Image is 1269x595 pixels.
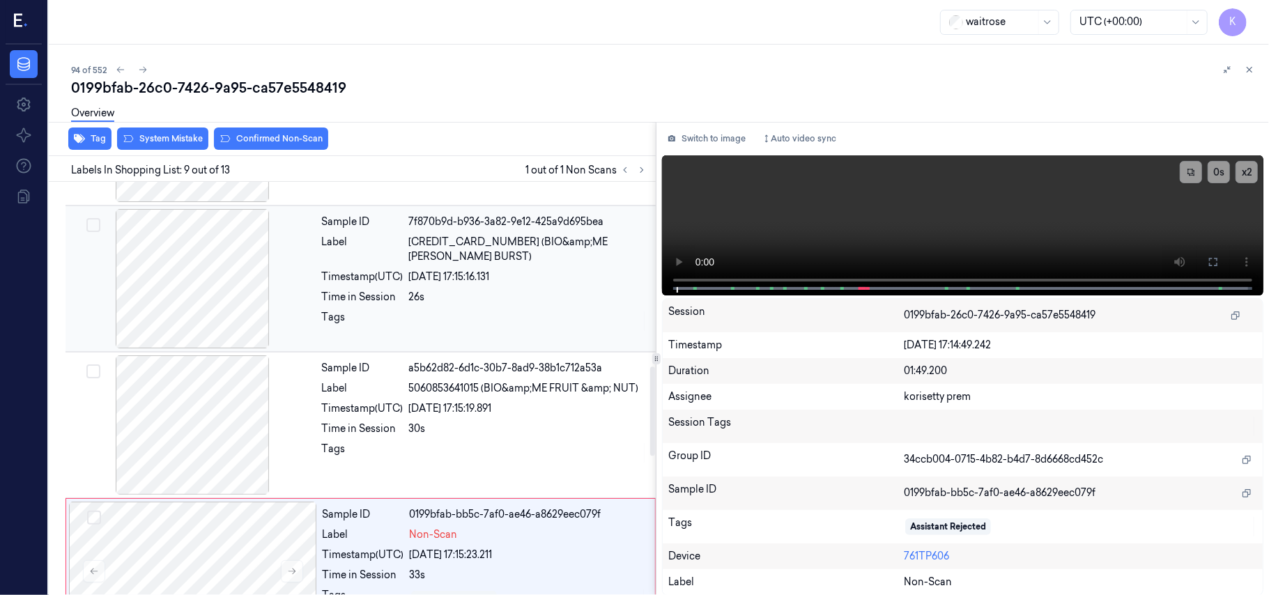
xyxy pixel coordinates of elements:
span: 5060853641015 (BIO&amp;ME FRUIT &amp; NUT) [409,381,639,396]
div: Sample ID [668,482,904,504]
div: 33s [410,568,647,582]
span: 0199bfab-bb5c-7af0-ae46-a8629eec079f [904,486,1095,500]
button: x2 [1236,161,1258,183]
div: [DATE] 17:14:49.242 [904,338,1257,353]
div: Timestamp (UTC) [322,270,403,284]
div: Group ID [668,449,904,471]
div: Time in Session [322,290,403,304]
div: Duration [668,364,904,378]
button: 0s [1208,161,1230,183]
button: Tag [68,127,111,150]
div: a5b62d82-6d1c-30b7-8ad9-38b1c712a53a [409,361,647,376]
div: Tags [322,310,403,332]
span: 1 out of 1 Non Scans [525,162,650,178]
a: Overview [71,106,114,122]
div: [DATE] 17:15:19.891 [409,401,647,416]
div: Time in Session [323,568,404,582]
div: 01:49.200 [904,364,1257,378]
span: 34ccb004-0715-4b82-b4d7-8d6668cd452c [904,452,1103,467]
div: Session Tags [668,415,904,438]
div: Sample ID [322,361,403,376]
div: 0199bfab-26c0-7426-9a95-ca57e5548419 [71,78,1258,98]
button: Confirmed Non-Scan [214,127,328,150]
div: Time in Session [322,422,403,436]
div: Label [322,235,403,264]
div: korisetty prem [904,389,1257,404]
div: 30s [409,422,647,436]
span: Labels In Shopping List: 9 out of 13 [71,163,230,178]
div: 26s [409,290,647,304]
div: Label [668,575,904,589]
div: 7f870b9d-b936-3a82-9e12-425a9d695bea [409,215,647,229]
div: Timestamp (UTC) [322,401,403,416]
div: Timestamp (UTC) [323,548,404,562]
div: Tags [668,516,904,538]
button: Select row [86,364,100,378]
div: 761TP606 [904,549,1257,564]
div: Sample ID [323,507,404,522]
button: K [1219,8,1247,36]
div: Session [668,304,904,327]
button: Switch to image [662,127,751,150]
div: Assistant Rejected [910,520,986,533]
button: Select row [86,218,100,232]
span: Non-Scan [904,575,952,589]
span: Non-Scan [410,527,458,542]
div: Sample ID [322,215,403,229]
div: Label [323,527,404,542]
div: Label [322,381,403,396]
button: Auto video sync [757,127,842,150]
span: 0199bfab-26c0-7426-9a95-ca57e5548419 [904,308,1095,323]
span: [CREDIT_CARD_NUMBER] (BIO&amp;ME [PERSON_NAME] BURST) [409,235,647,264]
div: Tags [322,442,403,464]
div: [DATE] 17:15:16.131 [409,270,647,284]
button: System Mistake [117,127,208,150]
span: 94 of 552 [71,64,107,76]
div: Timestamp [668,338,904,353]
div: Assignee [668,389,904,404]
div: 0199bfab-bb5c-7af0-ae46-a8629eec079f [410,507,647,522]
div: Device [668,549,904,564]
div: [DATE] 17:15:23.211 [410,548,647,562]
button: Select row [87,511,101,525]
